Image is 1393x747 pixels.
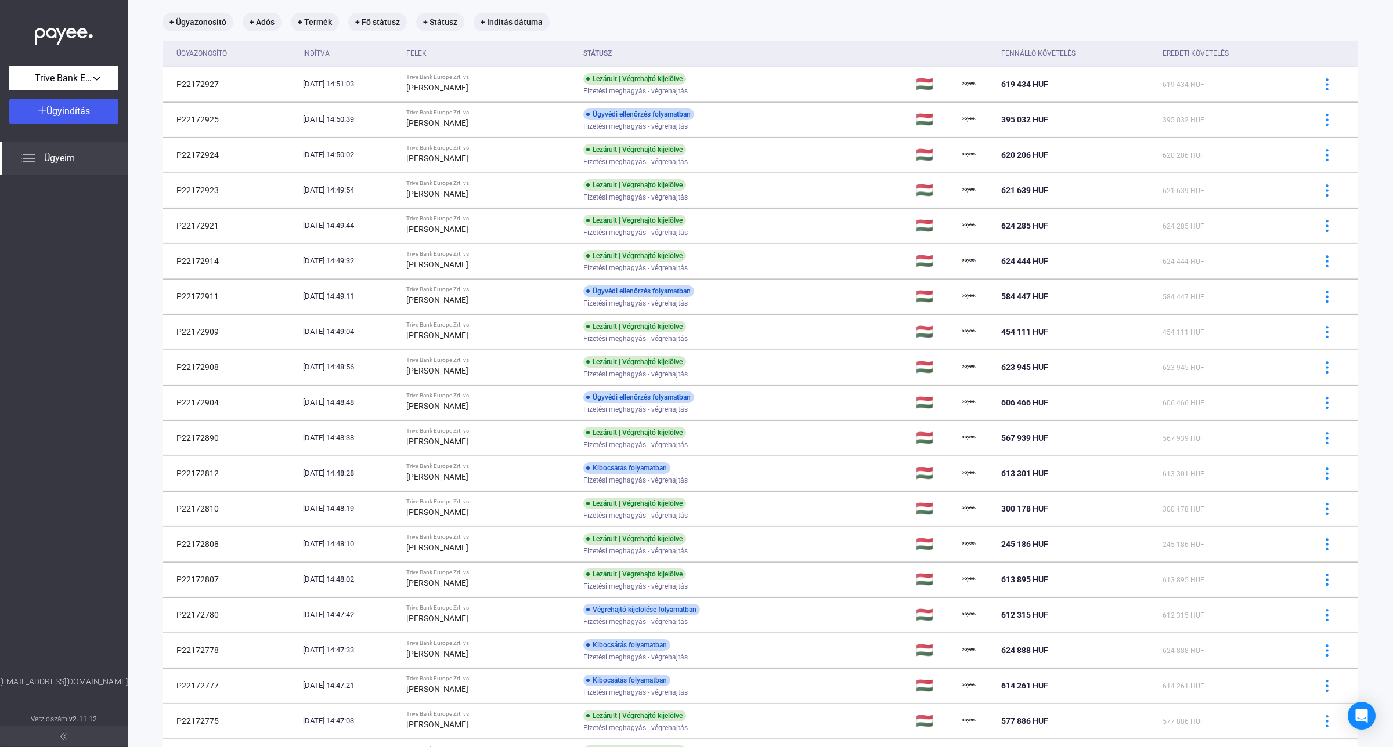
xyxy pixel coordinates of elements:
[406,675,574,682] div: Trive Bank Europe Zrt. vs
[911,173,957,208] td: 🇭🇺
[406,640,574,647] div: Trive Bank Europe Zrt. vs
[962,679,976,692] img: payee-logo
[1315,673,1339,698] button: more-blue
[583,427,686,438] div: Lezárult | Végrehajtó kijelölve
[1315,496,1339,521] button: more-blue
[163,350,298,385] td: P22172908
[406,295,468,304] strong: [PERSON_NAME]
[1163,293,1204,301] span: 584 447 HUF
[911,208,957,243] td: 🇭🇺
[163,633,298,668] td: P22172778
[1001,221,1048,230] span: 624 285 HUF
[406,331,468,340] strong: [PERSON_NAME]
[303,291,397,302] div: [DATE] 14:49:11
[911,314,957,349] td: 🇭🇺
[911,420,957,455] td: 🇭🇺
[583,568,686,580] div: Lezárult | Végrehajtó kijelölve
[583,675,670,686] div: Kibocsátás folyamatban
[962,608,976,622] img: payee-logo
[1001,681,1048,690] span: 614 261 HUF
[406,366,468,375] strong: [PERSON_NAME]
[1163,717,1204,726] span: 577 886 HUF
[583,462,670,474] div: Kibocsátás folyamatban
[163,491,298,526] td: P22172810
[406,224,468,234] strong: [PERSON_NAME]
[1163,328,1204,336] span: 454 111 HUF
[163,704,298,738] td: P22172775
[38,106,46,114] img: plus-white.svg
[962,325,976,339] img: payee-logo
[1321,609,1333,621] img: more-blue
[583,179,686,191] div: Lezárult | Végrehajtó kijelölve
[1163,647,1204,655] span: 624 888 HUF
[1001,469,1048,478] span: 613 301 HUF
[163,597,298,632] td: P22172780
[583,509,688,523] span: Fizetési meghagyás - végrehajtás
[583,356,686,368] div: Lezárult | Végrehajtó kijelölve
[1321,326,1333,338] img: more-blue
[583,721,688,735] span: Fizetési meghagyás - végrehajtás
[303,184,397,196] div: [DATE] 14:49:54
[406,427,574,434] div: Trive Bank Europe Zrt. vs
[9,66,118,90] button: Trive Bank Europe Zrt.
[1001,362,1048,372] span: 623 945 HUF
[583,73,686,85] div: Lezárult | Végrehajtó kijelölve
[1001,150,1048,159] span: 620 206 HUF
[406,392,574,399] div: Trive Bank Europe Zrt. vs
[1001,433,1048,443] span: 567 939 HUF
[583,544,688,558] span: Fizetési meghagyás - végrehajtás
[962,183,976,197] img: payee-logo
[1321,432,1333,444] img: more-blue
[962,289,976,303] img: payee-logo
[583,615,688,629] span: Fizetési meghagyás - végrehajtás
[163,173,298,208] td: P22172923
[1001,292,1048,301] span: 584 447 HUF
[44,151,75,165] span: Ügyeim
[579,41,911,67] th: Státusz
[1321,255,1333,267] img: more-blue
[1315,567,1339,592] button: more-blue
[1163,682,1204,690] span: 614 261 HUF
[406,154,468,163] strong: [PERSON_NAME]
[583,604,700,615] div: Végrehajtó kijelölése folyamatban
[303,78,397,90] div: [DATE] 14:51:03
[583,650,688,664] span: Fizetési meghagyás - végrehajtás
[583,391,694,403] div: Ügyvédi ellenőrzés folyamatban
[583,579,688,593] span: Fizetési meghagyás - végrehajtás
[176,46,294,60] div: Ügyazonosító
[911,527,957,561] td: 🇭🇺
[303,397,397,408] div: [DATE] 14:48:48
[1163,46,1300,60] div: Eredeti követelés
[406,260,468,269] strong: [PERSON_NAME]
[163,668,298,703] td: P22172777
[962,431,976,445] img: payee-logo
[163,208,298,243] td: P22172921
[583,108,694,120] div: Ügyvédi ellenőrzés folyamatban
[406,649,468,658] strong: [PERSON_NAME]
[303,644,397,656] div: [DATE] 14:47:33
[1321,149,1333,161] img: more-blue
[1315,532,1339,556] button: more-blue
[69,715,97,723] strong: v2.11.12
[1163,541,1204,549] span: 245 186 HUF
[1321,467,1333,480] img: more-blue
[21,151,35,165] img: list.svg
[163,314,298,349] td: P22172909
[1001,46,1153,60] div: Fennálló követelés
[1001,504,1048,513] span: 300 178 HUF
[911,456,957,491] td: 🇭🇺
[1163,576,1204,584] span: 613 895 HUF
[303,326,397,338] div: [DATE] 14:49:04
[1163,151,1204,159] span: 620 206 HUF
[46,106,90,117] span: Ügyindítás
[406,286,574,293] div: Trive Bank Europe Zrt. vs
[1348,702,1376,730] div: Open Intercom Messenger
[406,710,574,717] div: Trive Bank Europe Zrt. vs
[1163,116,1204,124] span: 395 032 HUF
[163,456,298,491] td: P22172812
[406,578,468,588] strong: [PERSON_NAME]
[1163,46,1229,60] div: Eredeti követelés
[303,361,397,373] div: [DATE] 14:48:56
[1321,361,1333,374] img: more-blue
[911,491,957,526] td: 🇭🇺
